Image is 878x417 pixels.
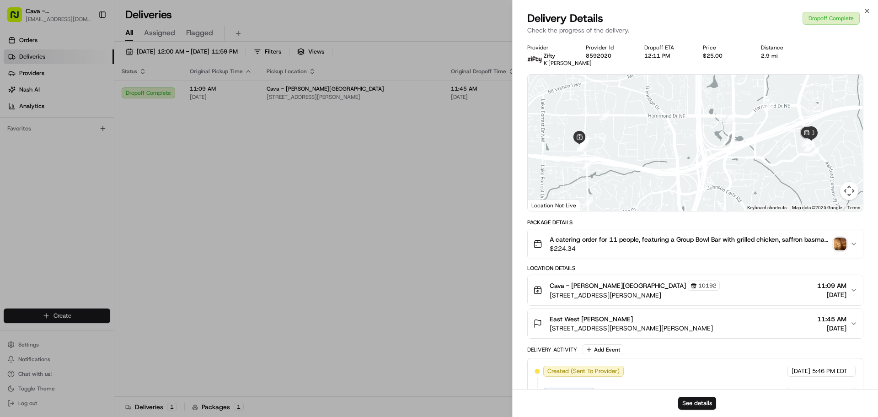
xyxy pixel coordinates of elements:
[817,290,846,299] span: [DATE]
[41,87,150,97] div: Start new chat
[19,87,36,104] img: 1727276513143-84d647e1-66c0-4f92-a045-3c9f9f5dfd92
[792,205,842,210] span: Map data ©2025 Google
[527,52,542,67] img: zifty-logo-trans-sq.png
[800,138,818,155] div: 38
[760,97,777,115] div: 35
[544,60,592,67] span: K'[PERSON_NAME]
[527,219,863,226] div: Package Details
[747,205,787,211] button: Keyboard shortcuts
[9,206,16,213] div: 📗
[847,205,860,210] a: Terms (opens in new tab)
[528,200,580,211] div: Location Not Live
[41,97,126,104] div: We're available if you need us!
[528,309,863,338] button: East West [PERSON_NAME][STREET_ADDRESS][PERSON_NAME][PERSON_NAME]11:45 AM[DATE]
[576,132,593,150] div: 32
[28,167,74,174] span: [PERSON_NAME]
[834,238,846,250] img: photo_proof_of_delivery image
[817,324,846,333] span: [DATE]
[678,397,716,410] button: See details
[761,44,805,51] div: Distance
[64,227,111,234] a: Powered byPylon
[24,59,151,69] input: Clear
[128,142,150,149] span: 1:02 PM
[86,205,147,214] span: API Documentation
[9,119,61,126] div: Past conversations
[812,367,847,375] span: 5:46 PM EDT
[550,291,720,300] span: [STREET_ADDRESS][PERSON_NAME]
[9,133,24,148] img: Joana Marie Avellanoza
[817,281,846,290] span: 11:09 AM
[550,235,830,244] span: A catering order for 11 people, featuring a Group Bowl Bar with grilled chicken, saffron basmati ...
[527,265,863,272] div: Location Details
[527,11,603,26] span: Delivery Details
[547,367,620,375] span: Created (Sent To Provider)
[806,143,823,160] div: 36
[550,281,686,290] span: Cava - [PERSON_NAME][GEOGRAPHIC_DATA]
[527,346,577,353] div: Delivery Activity
[579,193,597,210] div: 23
[528,275,863,305] button: Cava - [PERSON_NAME][GEOGRAPHIC_DATA]10192[STREET_ADDRESS][PERSON_NAME]11:09 AM[DATE]
[586,44,630,51] div: Provider Id
[761,52,805,60] div: 2.9 mi
[544,52,555,60] span: Zifty
[722,108,739,125] div: 34
[530,199,560,211] a: Open this area in Google Maps (opens a new window)
[9,37,166,51] p: Welcome 👋
[703,52,747,60] div: $25.00
[840,182,858,200] button: Map camera controls
[698,282,717,289] span: 10192
[76,167,79,174] span: •
[9,9,27,27] img: Nash
[18,142,26,150] img: 1736555255976-a54dd68f-1ca7-489b-9aae-adbdc363a1c4
[5,201,74,217] a: 📗Knowledge Base
[703,44,747,51] div: Price
[123,142,126,149] span: •
[644,52,688,60] div: 12:11 PM
[530,199,560,211] img: Google
[155,90,166,101] button: Start new chat
[550,314,633,324] span: East West [PERSON_NAME]
[9,87,26,104] img: 1736555255976-a54dd68f-1ca7-489b-9aae-adbdc363a1c4
[74,201,150,217] a: 💻API Documentation
[18,205,70,214] span: Knowledge Base
[578,156,595,173] div: 24
[596,107,613,124] div: 33
[28,142,121,149] span: [PERSON_NAME] [PERSON_NAME]
[527,44,571,51] div: Provider
[792,367,810,375] span: [DATE]
[528,229,863,259] button: A catering order for 11 people, featuring a Group Bowl Bar with grilled chicken, saffron basmati ...
[77,206,85,213] div: 💻
[583,344,623,355] button: Add Event
[81,167,107,174] span: 10:02 AM
[550,324,713,333] span: [STREET_ADDRESS][PERSON_NAME][PERSON_NAME]
[817,314,846,324] span: 11:45 AM
[18,167,26,174] img: 1736555255976-a54dd68f-1ca7-489b-9aae-adbdc363a1c4
[644,44,688,51] div: Dropoff ETA
[550,244,830,253] span: $224.34
[91,227,111,234] span: Pylon
[142,117,166,128] button: See all
[586,52,611,60] button: 8592020
[527,26,863,35] p: Check the progress of the delivery.
[9,158,24,173] img: Grace Nketiah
